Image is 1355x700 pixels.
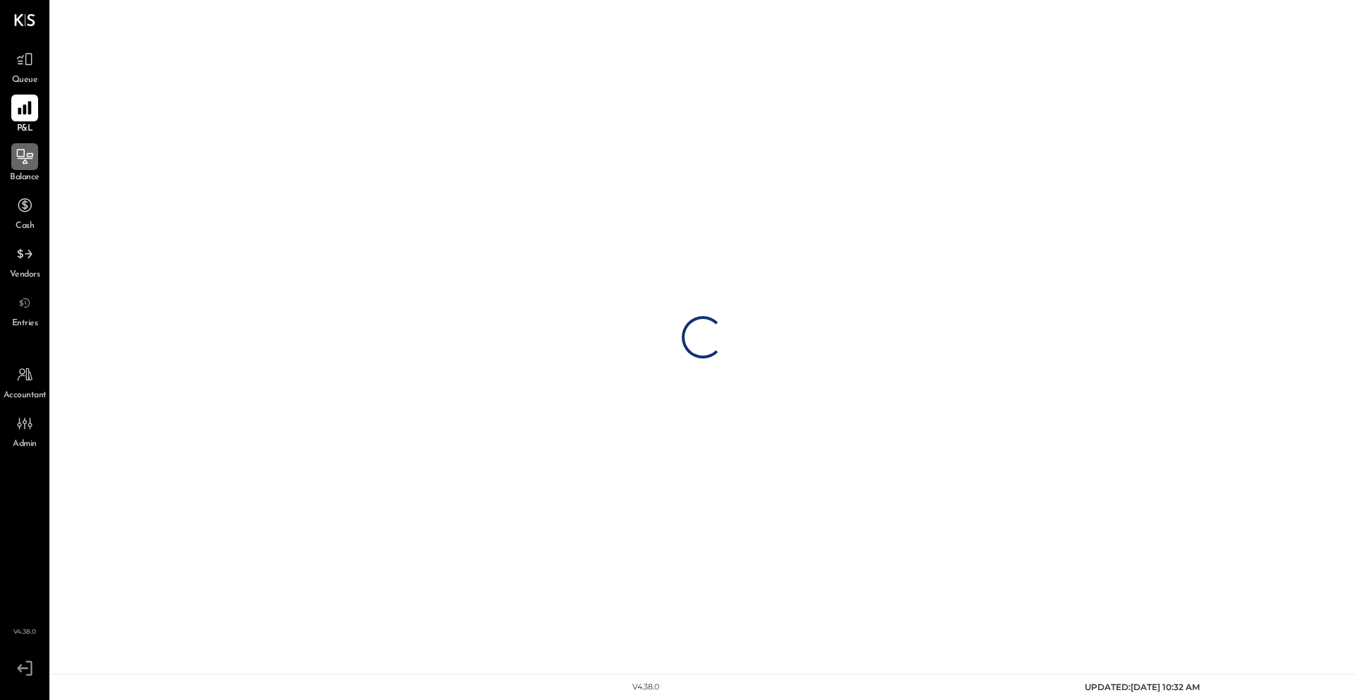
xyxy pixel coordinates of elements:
[16,220,34,233] span: Cash
[1,361,49,402] a: Accountant
[10,269,40,282] span: Vendors
[12,74,38,87] span: Queue
[13,438,37,451] span: Admin
[1,192,49,233] a: Cash
[1,289,49,330] a: Entries
[17,123,33,135] span: P&L
[4,390,47,402] span: Accountant
[1,241,49,282] a: Vendors
[1,410,49,451] a: Admin
[10,171,40,184] span: Balance
[1,46,49,87] a: Queue
[12,318,38,330] span: Entries
[1,143,49,184] a: Balance
[1,95,49,135] a: P&L
[632,682,659,693] div: v 4.38.0
[1085,682,1200,692] span: UPDATED: [DATE] 10:32 AM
